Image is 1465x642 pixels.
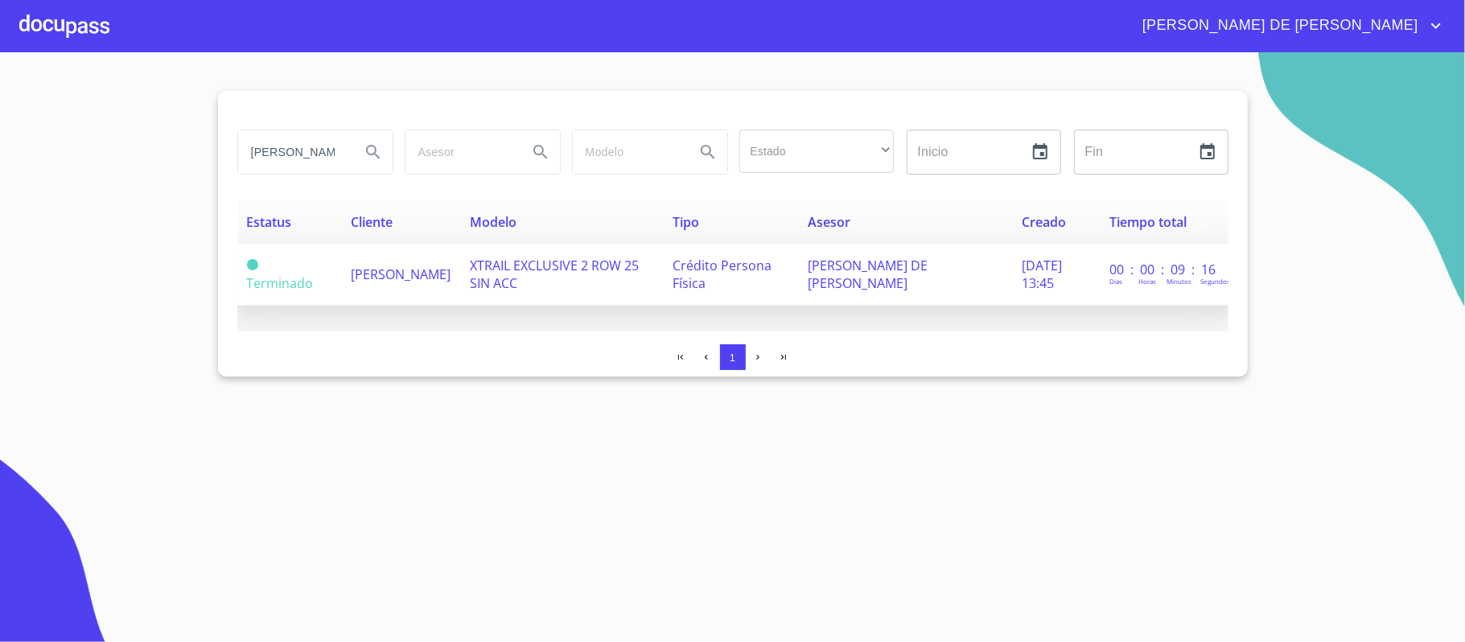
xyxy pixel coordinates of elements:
span: Crédito Persona Física [673,257,772,292]
span: Terminado [247,274,314,292]
span: [PERSON_NAME] DE [PERSON_NAME] [809,257,928,292]
p: Dias [1109,277,1122,286]
p: Segundos [1200,277,1230,286]
button: account of current user [1130,13,1446,39]
button: Search [354,133,393,171]
span: XTRAIL EXCLUSIVE 2 ROW 25 SIN ACC [470,257,639,292]
input: search [238,130,348,174]
span: 1 [730,352,735,364]
div: ​ [739,130,894,173]
span: [PERSON_NAME] DE [PERSON_NAME] [1130,13,1426,39]
span: Creado [1022,213,1066,231]
input: search [573,130,682,174]
p: Minutos [1167,277,1191,286]
span: Tiempo total [1109,213,1187,231]
input: search [405,130,515,174]
p: Horas [1138,277,1156,286]
button: 1 [720,344,746,370]
span: Asesor [809,213,851,231]
button: Search [521,133,560,171]
p: 00 : 00 : 09 : 16 [1109,261,1218,278]
span: Terminado [247,259,258,270]
span: Tipo [673,213,700,231]
span: Cliente [351,213,393,231]
span: [PERSON_NAME] [351,265,451,283]
button: Search [689,133,727,171]
span: Modelo [470,213,516,231]
span: Estatus [247,213,292,231]
span: [DATE] 13:45 [1022,257,1062,292]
